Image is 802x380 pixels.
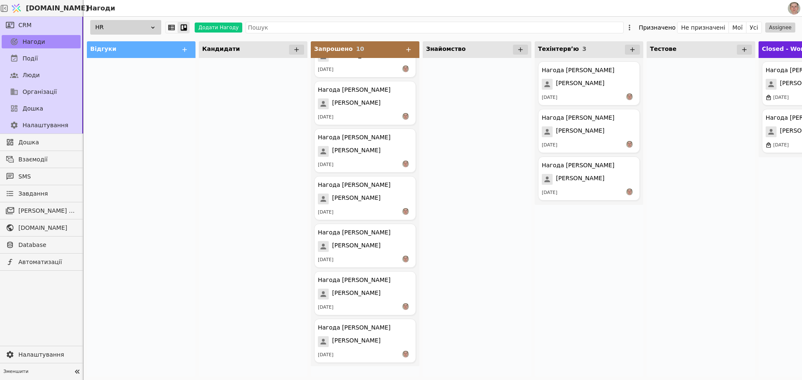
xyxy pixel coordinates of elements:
[314,176,416,220] div: Нагода [PERSON_NAME][PERSON_NAME][DATE]РS
[639,22,675,33] div: Призначено
[582,45,586,52] span: 3
[90,20,161,35] div: HR
[729,22,746,33] button: Мої
[2,153,81,166] a: Взаємодії
[314,319,416,363] div: Нагода [PERSON_NAME][PERSON_NAME][DATE]РS
[18,172,76,181] span: SMS
[542,189,557,196] div: [DATE]
[23,88,57,96] span: Організації
[314,45,353,52] span: Запрошено
[626,189,633,195] img: РS
[23,54,38,63] span: Події
[626,141,633,148] img: РS
[18,189,48,198] span: Завдання
[195,23,242,33] button: Додати Нагоду
[2,35,81,48] a: Нагоди
[23,104,43,113] span: Дошка
[2,238,81,252] a: Database
[318,209,333,216] div: [DATE]
[318,181,391,189] div: Нагода [PERSON_NAME]
[18,224,76,232] span: [DOMAIN_NAME]
[356,45,364,52] span: 10
[2,68,81,82] a: Люди
[2,255,81,269] a: Автоматизації
[402,113,409,120] img: РS
[318,161,333,169] div: [DATE]
[18,206,76,215] span: [PERSON_NAME] розсилки
[332,98,381,109] span: [PERSON_NAME]
[202,45,240,52] span: Кандидати
[318,276,391,284] div: Нагода [PERSON_NAME]
[678,22,729,33] button: Не призначені
[318,114,333,121] div: [DATE]
[314,224,416,268] div: Нагода [PERSON_NAME][PERSON_NAME][DATE]РS
[402,65,409,72] img: РS
[314,81,416,125] div: Нагода [PERSON_NAME][PERSON_NAME][DATE]РS
[766,95,772,101] img: marketplace.svg
[426,45,466,52] span: Знайомство
[766,142,772,148] img: marketplace.svg
[84,3,115,13] h2: Нагоди
[23,71,40,80] span: Люди
[23,121,68,130] span: Налаштування
[542,66,614,75] div: Нагода [PERSON_NAME]
[18,350,76,359] span: Налаштування
[542,94,557,101] div: [DATE]
[26,3,89,13] span: [DOMAIN_NAME]
[773,142,789,149] div: [DATE]
[2,85,81,98] a: Організації
[538,109,640,153] div: Нагода [PERSON_NAME][PERSON_NAME][DATE]РS
[2,52,81,65] a: Події
[18,155,76,164] span: Взаємодії
[2,221,81,234] a: [DOMAIN_NAME]
[650,45,676,52] span: Тестове
[90,45,117,52] span: Відгуки
[2,170,81,183] a: SMS
[765,23,795,33] button: Assignee
[2,102,81,115] a: Дошка
[18,21,32,30] span: CRM
[542,142,557,149] div: [DATE]
[332,146,381,157] span: [PERSON_NAME]
[538,45,579,52] span: Техінтервʼю
[18,241,76,249] span: Database
[2,348,81,361] a: Налаштування
[542,161,614,170] div: Нагода [PERSON_NAME]
[318,228,391,237] div: Нагода [PERSON_NAME]
[402,208,409,215] img: РS
[318,133,391,142] div: Нагода [PERSON_NAME]
[318,352,333,359] div: [DATE]
[3,368,71,375] span: Зменшити
[332,194,381,204] span: [PERSON_NAME]
[10,0,23,16] img: Logo
[332,241,381,252] span: [PERSON_NAME]
[318,323,391,332] div: Нагода [PERSON_NAME]
[332,289,381,299] span: [PERSON_NAME]
[2,18,81,32] a: CRM
[773,94,789,101] div: [DATE]
[2,118,81,132] a: Налаштування
[556,174,604,185] span: [PERSON_NAME]
[18,138,76,147] span: Дошка
[318,86,391,94] div: Нагода [PERSON_NAME]
[8,0,84,16] a: [DOMAIN_NAME]
[2,136,81,149] a: Дошка
[542,113,614,122] div: Нагода [PERSON_NAME]
[314,271,416,315] div: Нагода [PERSON_NAME][PERSON_NAME][DATE]РS
[556,79,604,90] span: [PERSON_NAME]
[402,351,409,357] img: РS
[402,303,409,310] img: РS
[246,22,624,33] input: Пошук
[23,38,45,46] span: Нагоди
[556,126,604,137] span: [PERSON_NAME]
[402,256,409,262] img: РS
[538,61,640,106] div: Нагода [PERSON_NAME][PERSON_NAME][DATE]РS
[318,257,333,264] div: [DATE]
[18,258,76,267] span: Автоматизації
[788,2,800,15] img: 1560949290925-CROPPED-IMG_0201-2-.jpg
[2,187,81,200] a: Завдання
[318,66,333,73] div: [DATE]
[746,22,761,33] button: Усі
[332,336,381,347] span: [PERSON_NAME]
[318,304,333,311] div: [DATE]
